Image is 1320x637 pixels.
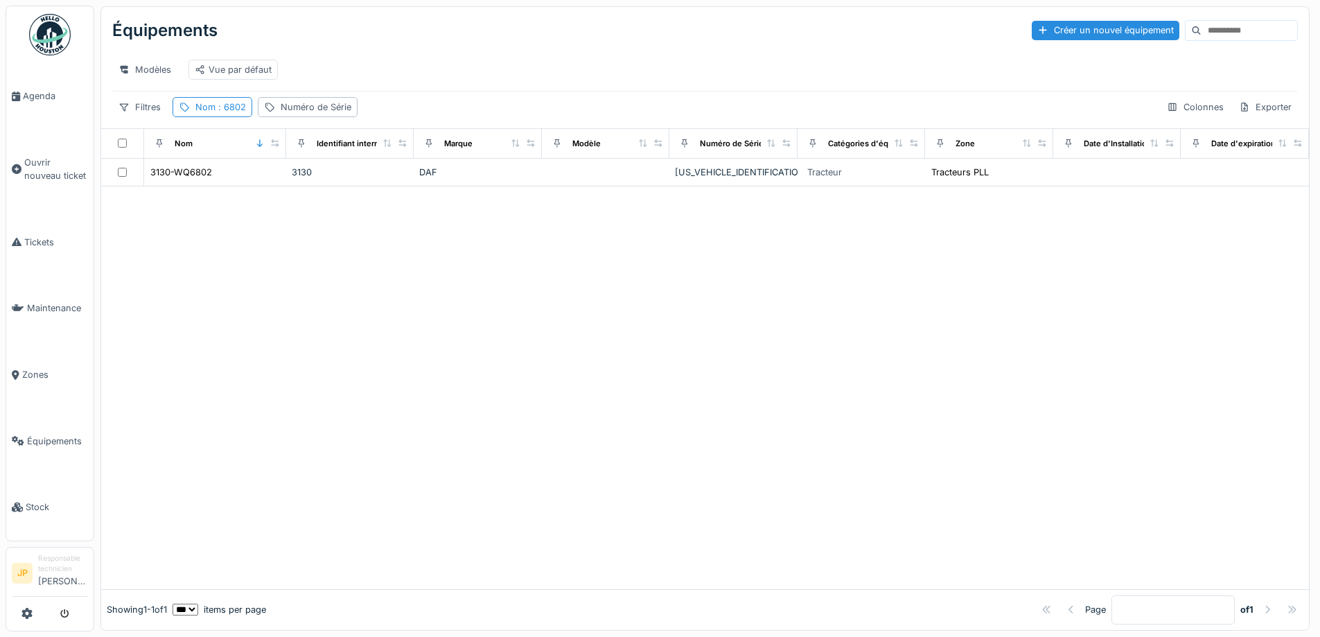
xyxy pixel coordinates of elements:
div: Tracteurs PLL [931,166,989,179]
div: Filtres [112,97,167,117]
span: : 6802 [215,102,246,112]
a: Agenda [6,63,94,130]
div: Nom [175,138,193,150]
div: Date d'Installation [1084,138,1152,150]
strong: of 1 [1240,603,1253,616]
a: Zones [6,342,94,408]
div: Responsable technicien [38,553,88,575]
div: Exporter [1233,97,1298,117]
a: Tickets [6,209,94,276]
div: Tracteur [807,166,842,179]
div: Numéro de Série [700,138,764,150]
a: JP Responsable technicien[PERSON_NAME] [12,553,88,597]
span: Stock [26,500,88,514]
a: Ouvrir nouveau ticket [6,130,94,209]
div: Modèle [572,138,601,150]
div: Marque [444,138,473,150]
li: JP [12,563,33,584]
li: [PERSON_NAME] [38,553,88,593]
div: DAF [419,166,536,179]
div: Date d'expiration [1211,138,1276,150]
span: Tickets [24,236,88,249]
div: 3130 [292,166,409,179]
div: Colonnes [1161,97,1230,117]
div: 3130-WQ6802 [150,166,212,179]
div: Équipements [112,12,218,49]
span: Équipements [27,435,88,448]
div: Zone [956,138,975,150]
div: Catégories d'équipement [828,138,924,150]
div: items per page [173,603,266,616]
img: Badge_color-CXgf-gQk.svg [29,14,71,55]
div: Numéro de Série [281,101,351,114]
span: Zones [22,368,88,381]
div: Page [1085,603,1106,616]
div: [US_VEHICLE_IDENTIFICATION_NUMBER] [675,166,792,179]
a: Équipements [6,408,94,475]
span: Ouvrir nouveau ticket [24,156,88,182]
a: Stock [6,474,94,541]
span: Maintenance [27,302,88,315]
a: Maintenance [6,275,94,342]
div: Identifiant interne [317,138,384,150]
span: Agenda [23,89,88,103]
div: Nom [195,101,246,114]
div: Showing 1 - 1 of 1 [107,603,167,616]
div: Créer un nouvel équipement [1032,21,1179,40]
div: Modèles [112,60,177,80]
div: Vue par défaut [195,63,272,76]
